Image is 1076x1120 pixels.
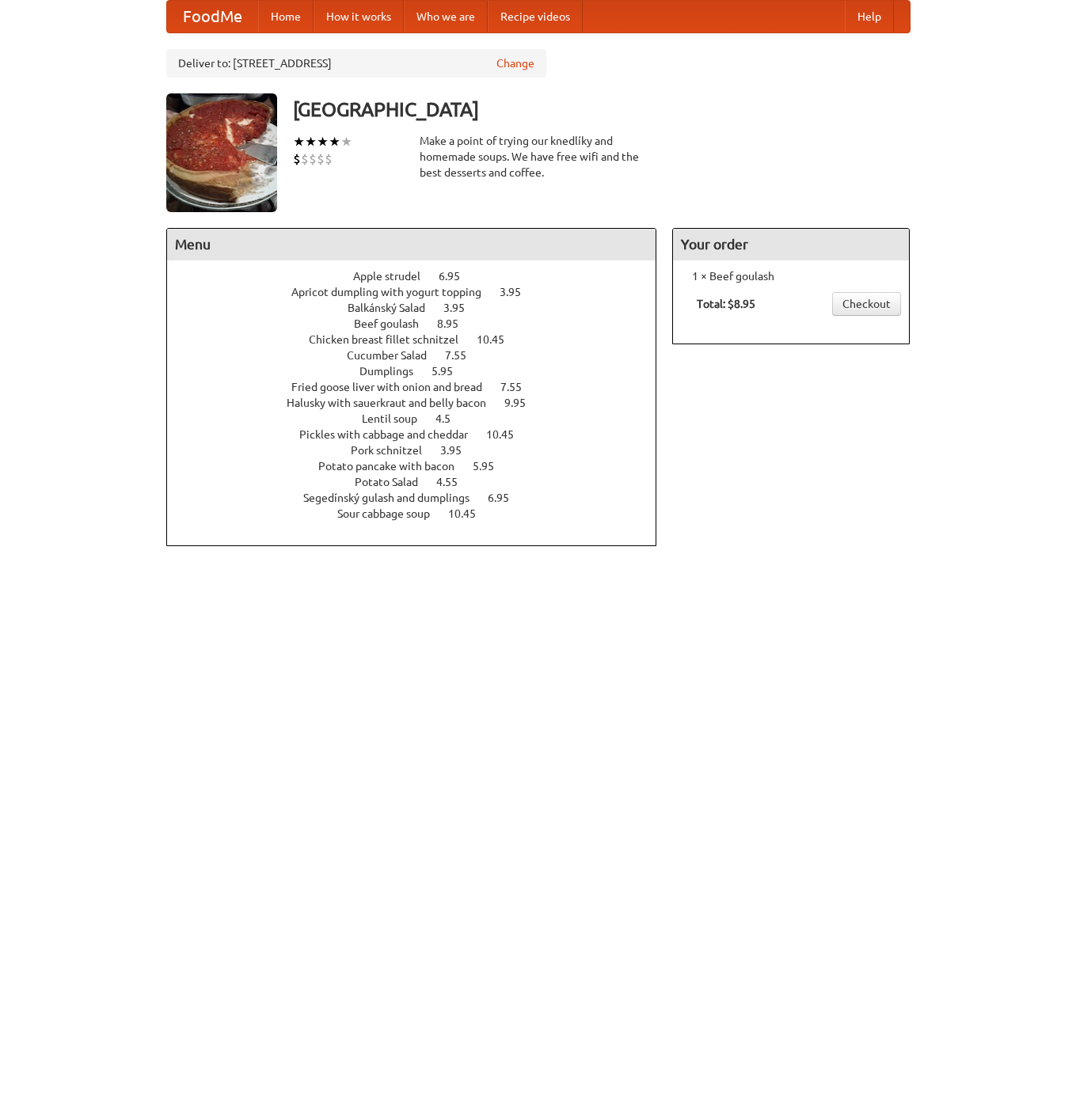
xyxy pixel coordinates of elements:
[355,476,434,488] span: Potato Salad
[305,133,317,150] li: ★
[167,229,656,260] h4: Menu
[353,270,436,283] span: Apple strudel
[309,150,317,168] li: $
[443,302,481,314] span: 3.95
[437,317,474,330] span: 8.95
[351,444,491,457] a: Pork schnitzel 3.95
[439,270,476,283] span: 6.95
[351,444,438,457] span: Pork schnitzel
[299,428,543,441] a: Pickles with cabbage and cheddar 10.45
[167,1,258,32] a: FoodMe
[362,412,433,425] span: Lentil soup
[309,333,474,346] span: Chicken breast fillet schnitzel
[325,150,333,168] li: $
[436,476,473,488] span: 4.55
[420,133,657,180] div: Make a point of trying our knedlíky and homemade soups. We have free wifi and the best desserts a...
[337,507,446,520] span: Sour cabbage soup
[293,93,911,125] h3: [GEOGRAPHIC_DATA]
[354,317,488,330] a: Beef goulash 8.95
[359,365,482,378] a: Dumplings 5.95
[340,133,352,150] li: ★
[355,476,487,488] a: Potato Salad 4.55
[448,507,492,520] span: 10.45
[359,365,429,378] span: Dumplings
[291,381,498,393] span: Fried goose liver with onion and bread
[317,150,325,168] li: $
[832,292,901,316] a: Checkout
[166,49,546,78] div: Deliver to: [STREET_ADDRESS]
[681,268,901,284] li: 1 × Beef goulash
[301,150,309,168] li: $
[314,1,404,32] a: How it works
[303,492,485,504] span: Segedínský gulash and dumplings
[486,428,530,441] span: 10.45
[353,270,489,283] a: Apple strudel 6.95
[287,397,502,409] span: Halusky with sauerkraut and belly bacon
[354,317,435,330] span: Beef goulash
[477,333,520,346] span: 10.45
[318,460,523,473] a: Potato pancake with bacon 5.95
[347,349,443,362] span: Cucumber Salad
[500,381,538,393] span: 7.55
[293,133,305,150] li: ★
[299,428,484,441] span: Pickles with cabbage and cheddar
[440,444,477,457] span: 3.95
[258,1,314,32] a: Home
[337,507,505,520] a: Sour cabbage soup 10.45
[845,1,894,32] a: Help
[362,412,480,425] a: Lentil soup 4.5
[496,55,534,71] a: Change
[445,349,482,362] span: 7.55
[673,229,909,260] h4: Your order
[697,298,755,310] b: Total: $8.95
[435,412,466,425] span: 4.5
[348,302,494,314] a: Balkánský Salad 3.95
[404,1,488,32] a: Who we are
[488,1,583,32] a: Recipe videos
[500,286,537,298] span: 3.95
[291,286,550,298] a: Apricot dumpling with yogurt topping 3.95
[432,365,469,378] span: 5.95
[504,397,542,409] span: 9.95
[347,349,496,362] a: Cucumber Salad 7.55
[291,286,497,298] span: Apricot dumpling with yogurt topping
[318,460,470,473] span: Potato pancake with bacon
[303,492,538,504] a: Segedínský gulash and dumplings 6.95
[317,133,329,150] li: ★
[309,333,534,346] a: Chicken breast fillet schnitzel 10.45
[287,397,555,409] a: Halusky with sauerkraut and belly bacon 9.95
[329,133,340,150] li: ★
[291,381,551,393] a: Fried goose liver with onion and bread 7.55
[293,150,301,168] li: $
[348,302,441,314] span: Balkánský Salad
[488,492,525,504] span: 6.95
[473,460,510,473] span: 5.95
[166,93,277,212] img: angular.jpg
